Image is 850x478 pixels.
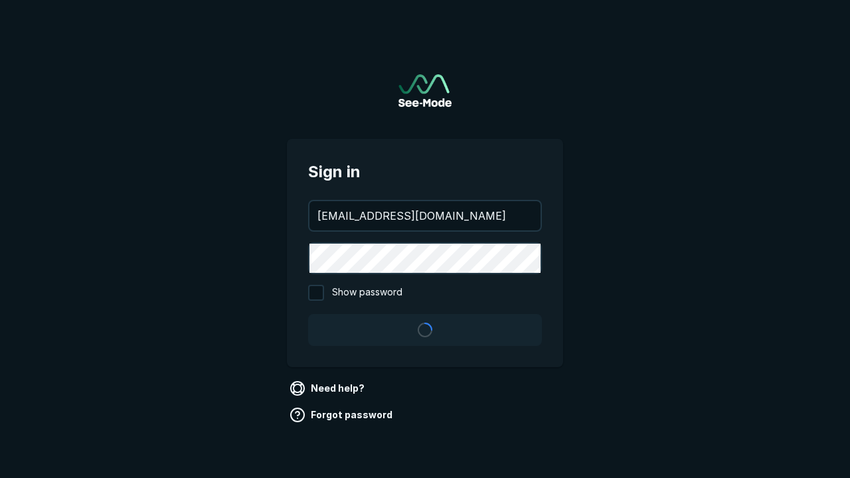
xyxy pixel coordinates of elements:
span: Show password [332,285,402,301]
input: your@email.com [309,201,541,230]
span: Sign in [308,160,542,184]
a: Forgot password [287,404,398,426]
img: See-Mode Logo [398,74,452,107]
a: Need help? [287,378,370,399]
a: Go to sign in [398,74,452,107]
